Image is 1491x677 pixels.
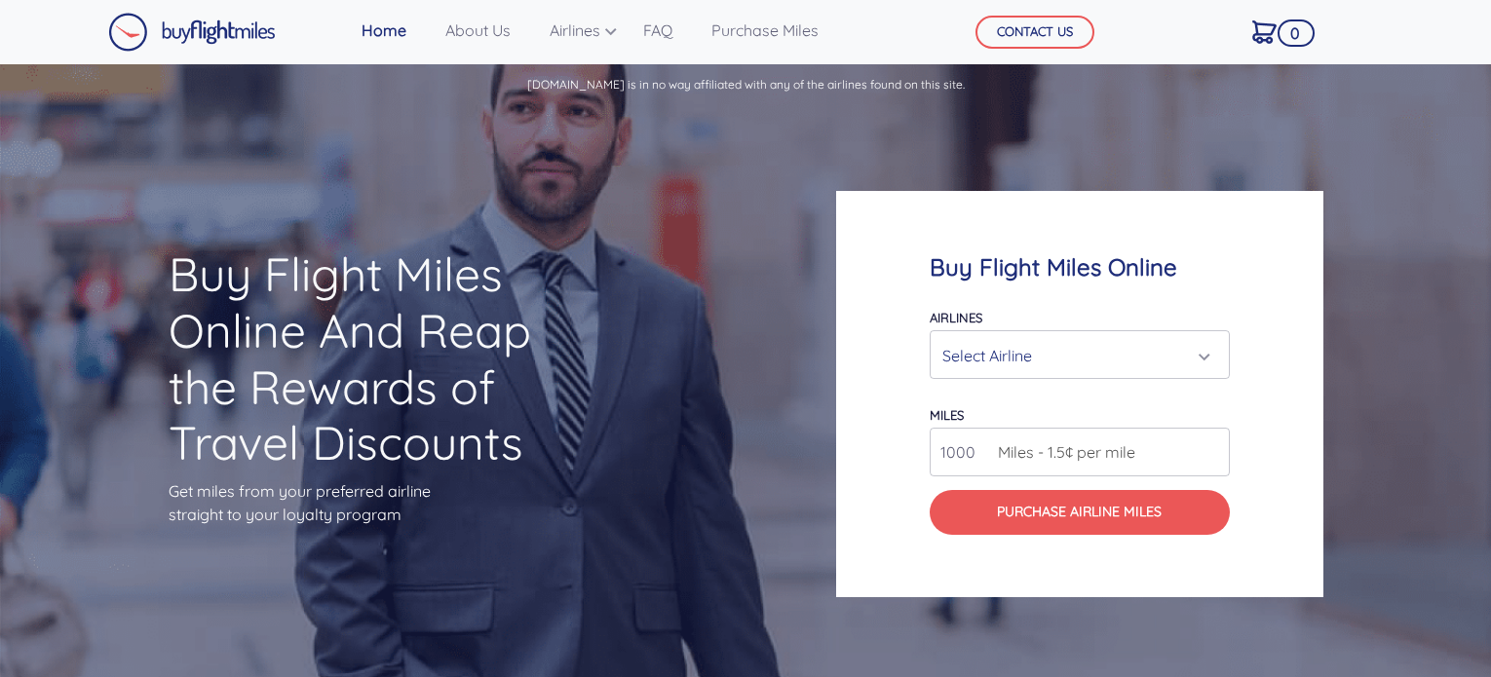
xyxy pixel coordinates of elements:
[108,8,276,56] a: Buy Flight Miles Logo
[942,337,1205,374] div: Select Airline
[930,490,1230,535] button: Purchase Airline Miles
[930,253,1230,282] h4: Buy Flight Miles Online
[704,11,826,50] a: Purchase Miles
[930,330,1230,379] button: Select Airline
[988,440,1135,464] span: Miles - 1.5¢ per mile
[1252,20,1277,44] img: Cart
[930,310,982,325] label: Airlines
[542,11,612,50] a: Airlines
[438,11,518,50] a: About Us
[169,479,578,526] p: Get miles from your preferred airline straight to your loyalty program
[1278,19,1315,47] span: 0
[1244,11,1284,52] a: 0
[108,13,276,52] img: Buy Flight Miles Logo
[354,11,414,50] a: Home
[635,11,680,50] a: FAQ
[169,246,578,470] h1: Buy Flight Miles Online And Reap the Rewards of Travel Discounts
[930,407,964,423] label: miles
[975,16,1094,49] button: CONTACT US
